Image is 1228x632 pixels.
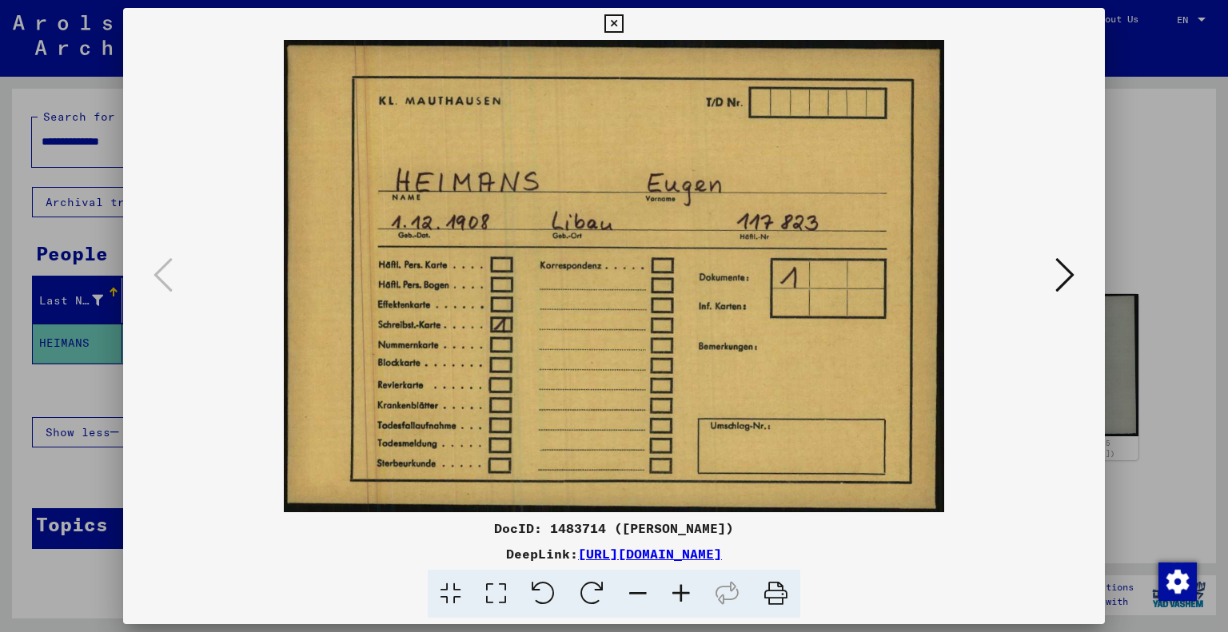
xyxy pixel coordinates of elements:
[123,544,1106,563] div: DeepLink:
[177,40,1051,512] img: 001.jpg
[123,519,1106,538] div: DocID: 1483714 ([PERSON_NAME])
[578,546,722,562] a: [URL][DOMAIN_NAME]
[1158,562,1197,601] img: Change consent
[1158,562,1196,600] div: Change consent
